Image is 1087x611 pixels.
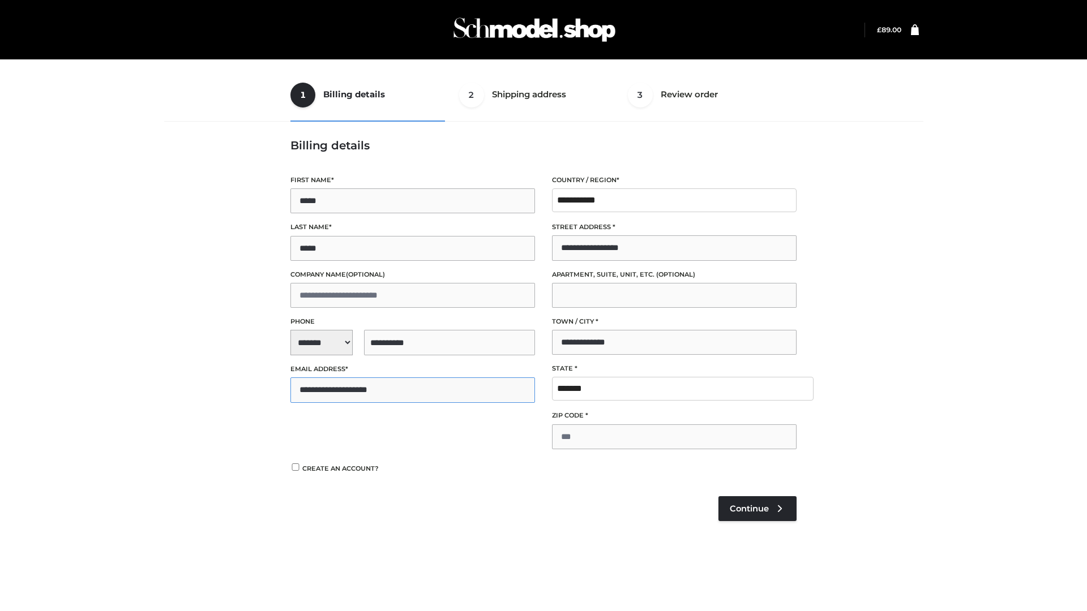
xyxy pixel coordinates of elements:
a: Continue [718,496,797,521]
label: Company name [290,269,535,280]
bdi: 89.00 [877,25,901,34]
a: £89.00 [877,25,901,34]
label: Street address [552,222,797,233]
h3: Billing details [290,139,797,152]
label: First name [290,175,535,186]
input: Create an account? [290,463,301,471]
img: Schmodel Admin 964 [450,7,619,52]
span: (optional) [346,270,385,278]
label: ZIP Code [552,410,797,421]
label: Email address [290,364,535,375]
span: Create an account? [302,464,379,472]
span: Continue [730,504,769,514]
label: Apartment, suite, unit, etc. [552,269,797,280]
label: Phone [290,316,535,327]
span: £ [877,25,881,34]
label: Country / Region [552,175,797,186]
label: Town / City [552,316,797,327]
span: (optional) [656,270,695,278]
label: State [552,363,797,374]
label: Last name [290,222,535,233]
